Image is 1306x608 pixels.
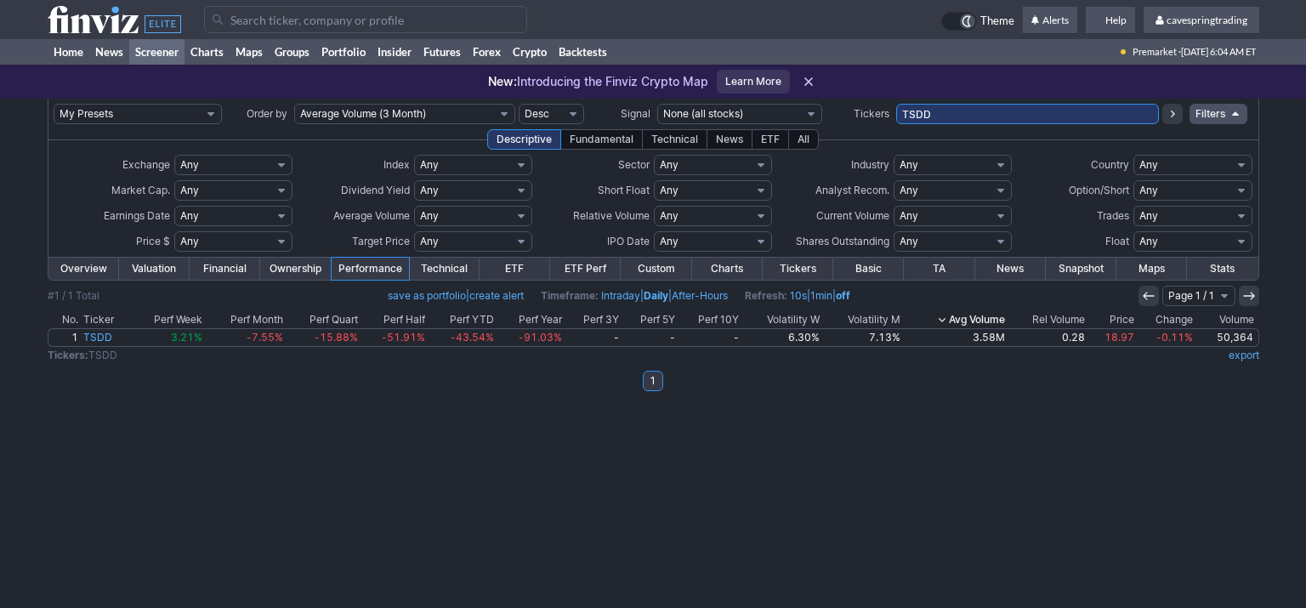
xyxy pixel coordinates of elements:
[204,6,527,33] input: Search
[541,289,599,302] b: Timeframe:
[1046,258,1116,280] a: Snapshot
[541,287,728,304] span: | |
[205,311,286,328] th: Perf Month
[1091,158,1129,171] span: Country
[205,329,286,346] a: -7.55%
[822,329,903,346] a: 7.13%
[171,331,202,344] span: 3.21%
[332,258,409,280] a: Performance
[790,289,807,302] a: 10s
[1187,258,1258,280] a: Stats
[796,235,889,247] span: Shares Outstanding
[1008,311,1088,328] th: Rel Volume
[692,258,763,280] a: Charts
[565,329,622,346] a: -
[621,107,650,120] span: Signal
[388,287,524,304] span: |
[550,258,621,280] a: ETF Perf
[822,311,903,328] th: Volatility M
[678,329,741,346] a: -
[618,158,650,171] span: Sector
[672,289,728,302] a: After-Hours
[230,39,269,65] a: Maps
[975,258,1046,280] a: News
[48,329,81,346] a: 1
[333,209,410,222] span: Average Volume
[48,311,81,328] th: No.
[1087,311,1136,328] th: Price
[643,371,663,391] a: 1
[190,258,260,280] a: Financial
[417,39,467,65] a: Futures
[104,209,170,222] span: Earnings Date
[816,209,889,222] span: Current Volume
[1116,258,1187,280] a: Maps
[854,107,889,120] span: Tickers
[1229,349,1259,361] a: export
[247,331,283,344] span: -7.55%
[904,258,974,280] a: TA
[650,371,656,391] b: 1
[642,129,707,150] div: Technical
[48,287,99,304] div: #1 / 1 Total
[763,258,833,280] a: Tickers
[741,311,822,328] th: Volatility W
[1104,331,1134,344] span: 18.97
[48,347,889,364] td: TSDD
[1167,14,1247,26] span: cavespringtrading
[361,311,429,328] th: Perf Half
[136,235,170,247] span: Price $
[129,39,185,65] a: Screener
[1137,329,1196,346] a: -0.11%
[286,329,361,346] a: -15.88%
[372,39,417,65] a: Insider
[1133,39,1181,65] span: Premarket ·
[260,258,331,280] a: Ownership
[622,329,678,346] a: -
[941,12,1014,31] a: Theme
[1023,7,1077,34] a: Alerts
[607,235,650,247] span: IPO Date
[1097,209,1129,222] span: Trades
[1190,104,1247,124] a: Filters
[315,331,358,344] span: -15.88%
[361,329,429,346] a: -51.91%
[122,158,170,171] span: Exchange
[341,184,410,196] span: Dividend Yield
[469,289,524,302] a: create alert
[81,311,131,328] th: Ticker
[247,107,287,120] span: Order by
[519,331,562,344] span: -91.03%
[428,329,497,346] a: -43.54%
[130,311,205,328] th: Perf Week
[980,12,1014,31] span: Theme
[480,258,550,280] a: ETF
[488,73,708,90] p: Introducing the Finviz Crypto Map
[1195,311,1258,328] th: Volume
[119,258,190,280] a: Valuation
[488,74,517,88] span: New:
[1087,329,1136,346] a: 18.97
[111,184,170,196] span: Market Cap.
[467,39,507,65] a: Forex
[598,184,650,196] span: Short Float
[352,235,410,247] span: Target Price
[745,289,787,302] b: Refresh:
[851,158,889,171] span: Industry
[903,329,1008,346] a: 3.58M
[601,289,640,302] a: Intraday
[48,39,89,65] a: Home
[788,129,819,150] div: All
[678,311,741,328] th: Perf 10Y
[741,329,822,346] a: 6.30%
[644,289,668,302] a: Daily
[1195,329,1258,346] a: 50,364
[622,311,678,328] th: Perf 5Y
[836,289,850,302] a: off
[1105,235,1129,247] span: Float
[717,70,790,94] a: Learn More
[1008,329,1088,346] a: 0.28
[89,39,129,65] a: News
[752,129,789,150] div: ETF
[81,329,131,346] a: TSDD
